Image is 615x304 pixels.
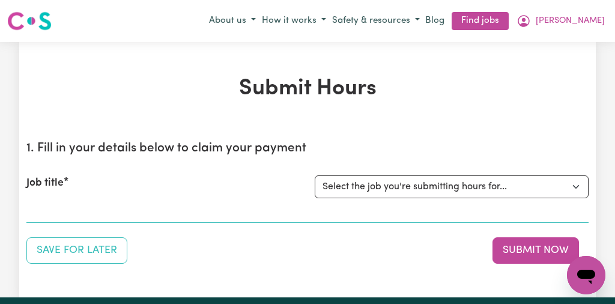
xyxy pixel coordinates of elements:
button: How it works [259,11,329,31]
h1: Submit Hours [26,76,589,103]
img: Careseekers logo [7,10,52,32]
h2: 1. Fill in your details below to claim your payment [26,141,589,156]
a: Careseekers logo [7,7,52,35]
a: Find jobs [452,12,509,31]
label: Job title [26,175,64,191]
button: Submit your job report [492,237,579,264]
button: Save your job report [26,237,127,264]
button: About us [206,11,259,31]
button: My Account [514,11,608,31]
span: [PERSON_NAME] [536,14,605,28]
a: Blog [423,12,447,31]
button: Safety & resources [329,11,423,31]
iframe: Button to launch messaging window [567,256,605,294]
